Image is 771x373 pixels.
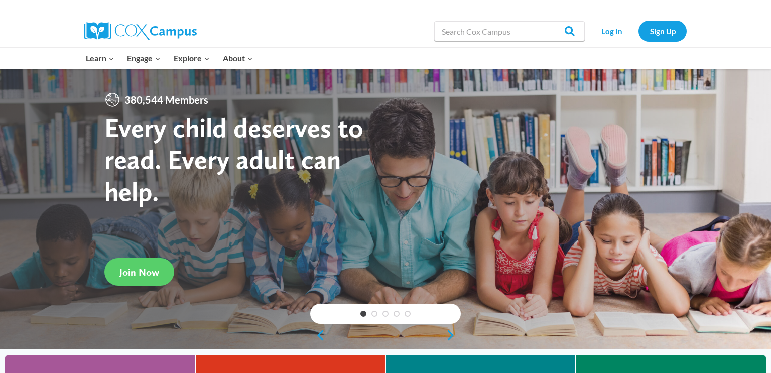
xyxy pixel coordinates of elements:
a: 1 [360,311,366,317]
strong: Every child deserves to read. Every adult can help. [104,111,363,207]
nav: Primary Navigation [79,48,259,69]
a: Join Now [104,258,174,286]
a: 5 [405,311,411,317]
a: previous [310,329,325,341]
span: Learn [86,52,114,65]
a: Sign Up [638,21,687,41]
span: About [223,52,253,65]
a: 2 [371,311,377,317]
img: Cox Campus [84,22,197,40]
div: content slider buttons [310,325,461,345]
span: Join Now [119,266,159,278]
input: Search Cox Campus [434,21,585,41]
a: next [446,329,461,341]
a: 3 [382,311,389,317]
span: Explore [174,52,210,65]
span: Engage [127,52,161,65]
a: 4 [394,311,400,317]
a: Log In [590,21,633,41]
span: 380,544 Members [120,92,212,108]
nav: Secondary Navigation [590,21,687,41]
